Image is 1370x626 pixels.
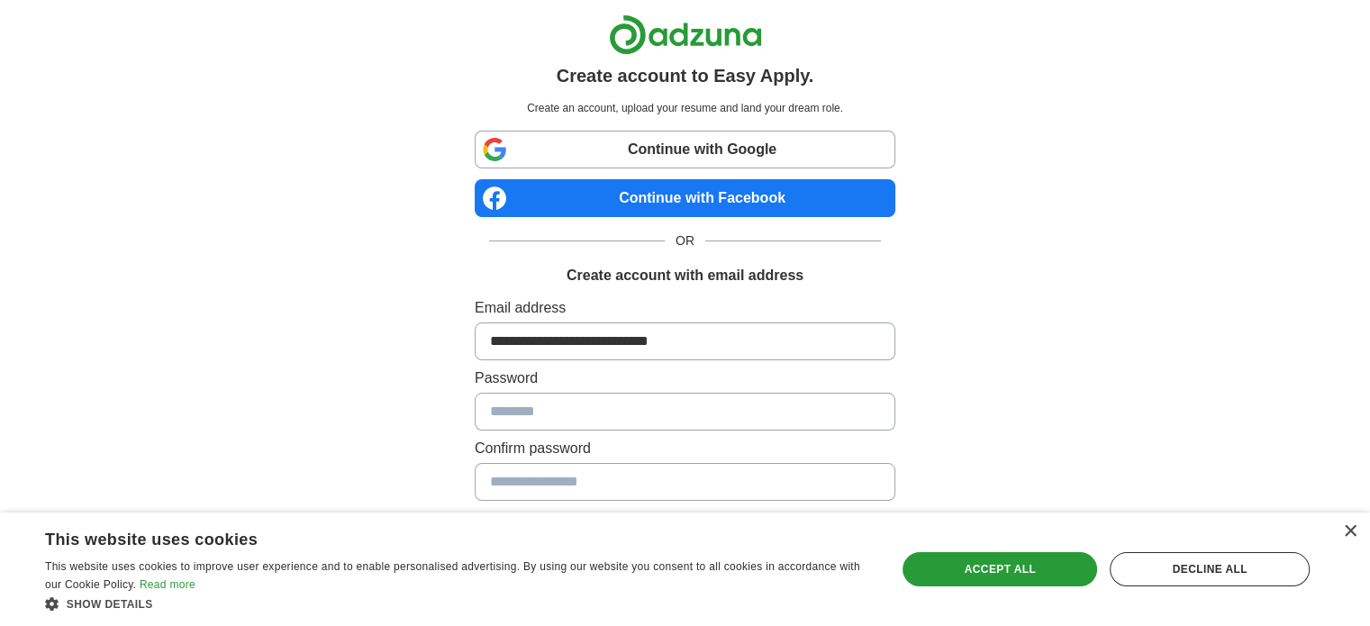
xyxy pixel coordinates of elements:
[609,14,762,55] img: Adzuna logo
[67,598,153,611] span: Show details
[1343,525,1356,539] div: Close
[475,297,895,319] label: Email address
[45,594,871,612] div: Show details
[45,523,826,550] div: This website uses cookies
[567,265,803,286] h1: Create account with email address
[557,62,814,89] h1: Create account to Easy Apply.
[475,438,895,459] label: Confirm password
[903,552,1097,586] div: Accept all
[475,131,895,168] a: Continue with Google
[665,231,705,250] span: OR
[140,578,195,591] a: Read more, opens a new window
[1110,552,1310,586] div: Decline all
[45,560,860,591] span: This website uses cookies to improve user experience and to enable personalised advertising. By u...
[475,179,895,217] a: Continue with Facebook
[475,367,895,389] label: Password
[478,100,892,116] p: Create an account, upload your resume and land your dream role.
